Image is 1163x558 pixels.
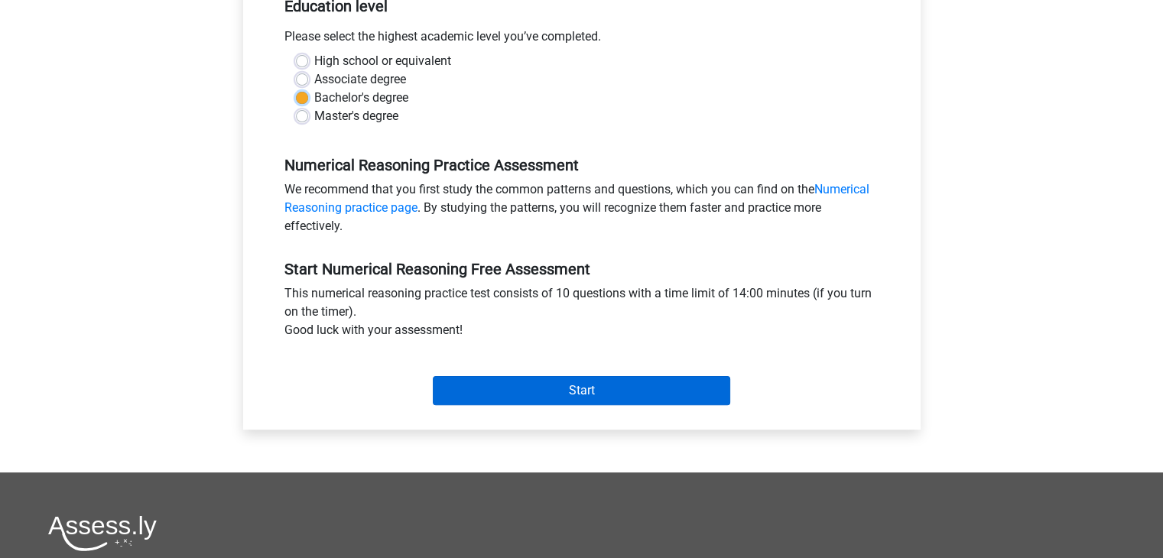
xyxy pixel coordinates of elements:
div: Please select the highest academic level you’ve completed. [273,28,891,52]
label: Bachelor's degree [314,89,408,107]
input: Start [433,376,730,405]
label: Associate degree [314,70,406,89]
label: Master's degree [314,107,398,125]
label: High school or equivalent [314,52,451,70]
div: This numerical reasoning practice test consists of 10 questions with a time limit of 14:00 minute... [273,284,891,346]
h5: Numerical Reasoning Practice Assessment [284,156,879,174]
div: We recommend that you first study the common patterns and questions, which you can find on the . ... [273,180,891,242]
img: Assessly logo [48,515,157,551]
h5: Start Numerical Reasoning Free Assessment [284,260,879,278]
